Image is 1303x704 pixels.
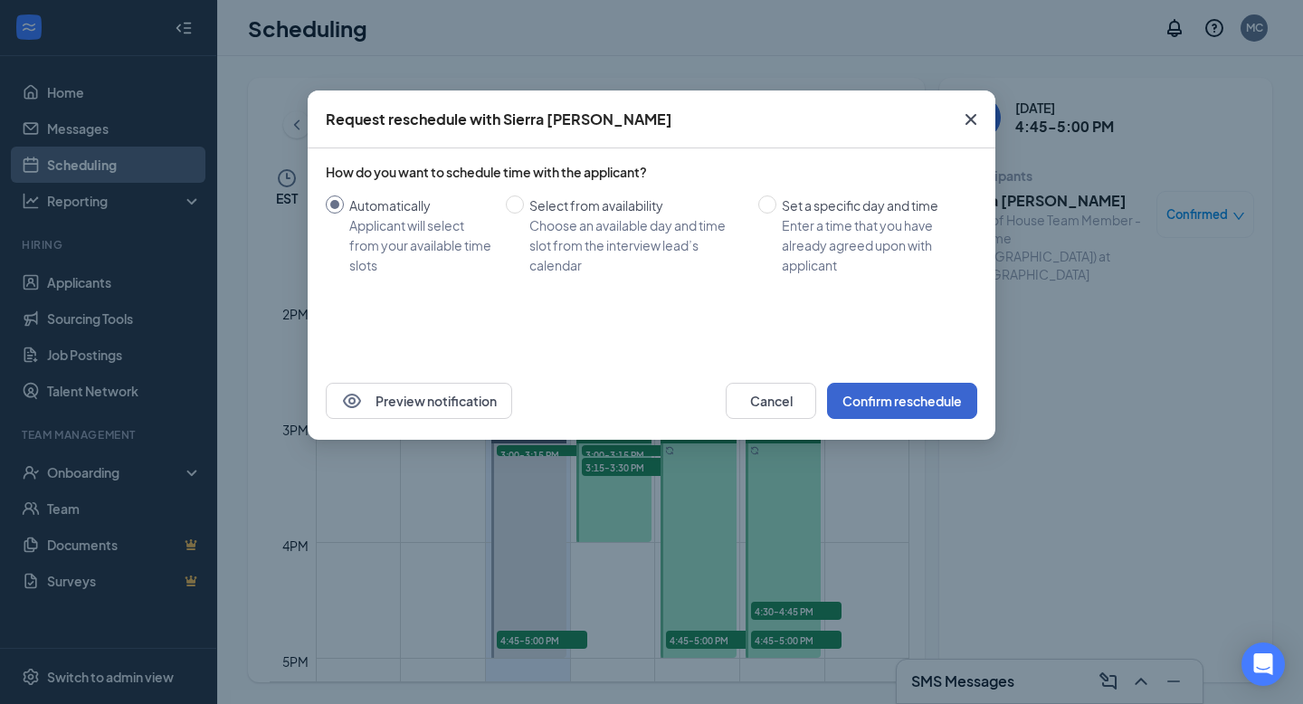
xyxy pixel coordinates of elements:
div: Automatically [349,195,491,215]
div: Choose an available day and time slot from the interview lead’s calendar [529,215,744,275]
div: Open Intercom Messenger [1241,642,1285,686]
button: Confirm reschedule [827,383,977,419]
button: EyePreview notification [326,383,512,419]
div: Applicant will select from your available time slots [349,215,491,275]
button: Cancel [726,383,816,419]
div: Request reschedule with Sierra [PERSON_NAME] [326,109,672,129]
div: Select from availability [529,195,744,215]
div: Set a specific day and time [782,195,963,215]
button: Close [946,90,995,148]
svg: Cross [960,109,982,130]
svg: Eye [341,390,363,412]
div: How do you want to schedule time with the applicant? [326,163,977,181]
div: Enter a time that you have already agreed upon with applicant [782,215,963,275]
